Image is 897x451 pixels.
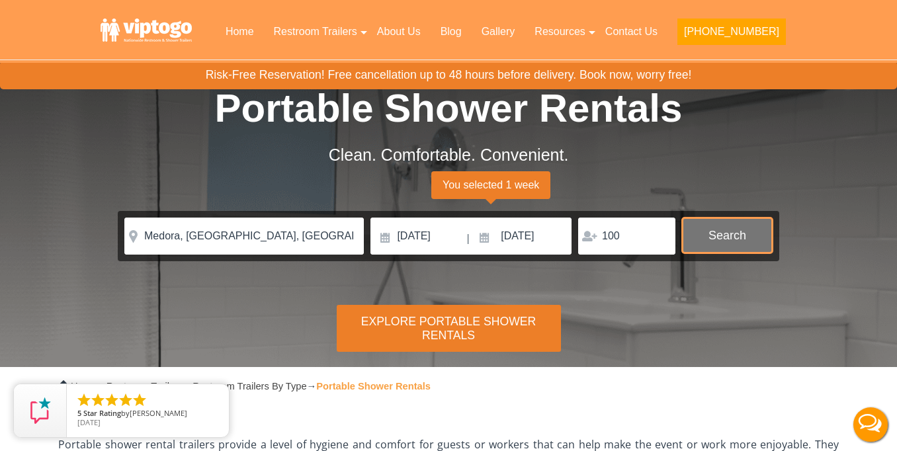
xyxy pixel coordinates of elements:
[215,86,683,130] span: Portable Shower Rentals
[216,17,264,46] a: Home
[337,305,561,352] div: Explore Portable Shower Rentals
[844,398,897,451] button: Live Chat
[77,417,101,427] span: [DATE]
[90,392,106,408] li: 
[367,17,431,46] a: About Us
[192,381,306,391] a: Restroom Trailers By Type
[472,17,525,46] a: Gallery
[83,408,121,418] span: Star Rating
[76,392,92,408] li: 
[71,381,431,391] span: → → →
[667,17,796,53] a: [PHONE_NUMBER]
[71,381,97,391] a: Home
[467,218,470,260] span: |
[329,145,569,164] span: Clean. Comfortable. Convenient.
[118,392,134,408] li: 
[107,381,183,391] a: Restroom Trailers
[77,409,218,419] span: by
[27,397,54,424] img: Review Rating
[316,381,431,391] strong: Portable Shower Rentals
[264,17,367,46] a: Restroom Trailers
[124,218,364,255] input: Where do you need your trailer?
[525,17,595,46] a: Resources
[130,408,187,418] span: [PERSON_NAME]
[77,408,81,418] span: 5
[677,19,786,45] button: [PHONE_NUMBER]
[132,392,148,408] li: 
[104,392,120,408] li: 
[370,218,465,255] input: Delivery
[431,17,472,46] a: Blog
[471,218,572,255] input: Pickup
[595,17,667,46] a: Contact Us
[431,171,550,199] span: You selected 1 week
[578,218,675,255] input: Persons
[682,218,773,253] button: Search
